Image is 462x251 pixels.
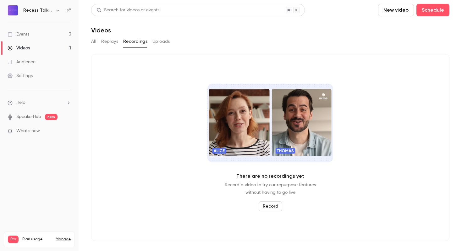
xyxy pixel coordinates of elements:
[16,128,40,134] span: What's new
[16,99,25,106] span: Help
[416,4,449,16] button: Schedule
[152,36,170,47] button: Uploads
[8,5,18,15] img: Recess Talks For Those Who Care
[23,7,53,14] h6: Recess Talks For Those Who Care
[91,26,111,34] h1: Videos
[225,181,316,196] p: Record a video to try our repurpose features without having to go live
[91,4,449,247] section: Videos
[236,172,304,180] p: There are no recordings yet
[8,31,29,37] div: Events
[16,114,41,120] a: SpeakerHub
[91,36,96,47] button: All
[101,36,118,47] button: Replays
[8,73,33,79] div: Settings
[378,4,414,16] button: New video
[8,236,19,243] span: Pro
[96,7,159,14] div: Search for videos or events
[8,99,71,106] li: help-dropdown-opener
[22,237,52,242] span: Plan usage
[63,128,71,134] iframe: Noticeable Trigger
[56,237,71,242] a: Manage
[8,59,36,65] div: Audience
[45,114,58,120] span: new
[8,45,30,51] div: Videos
[123,36,147,47] button: Recordings
[259,201,282,211] button: Record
